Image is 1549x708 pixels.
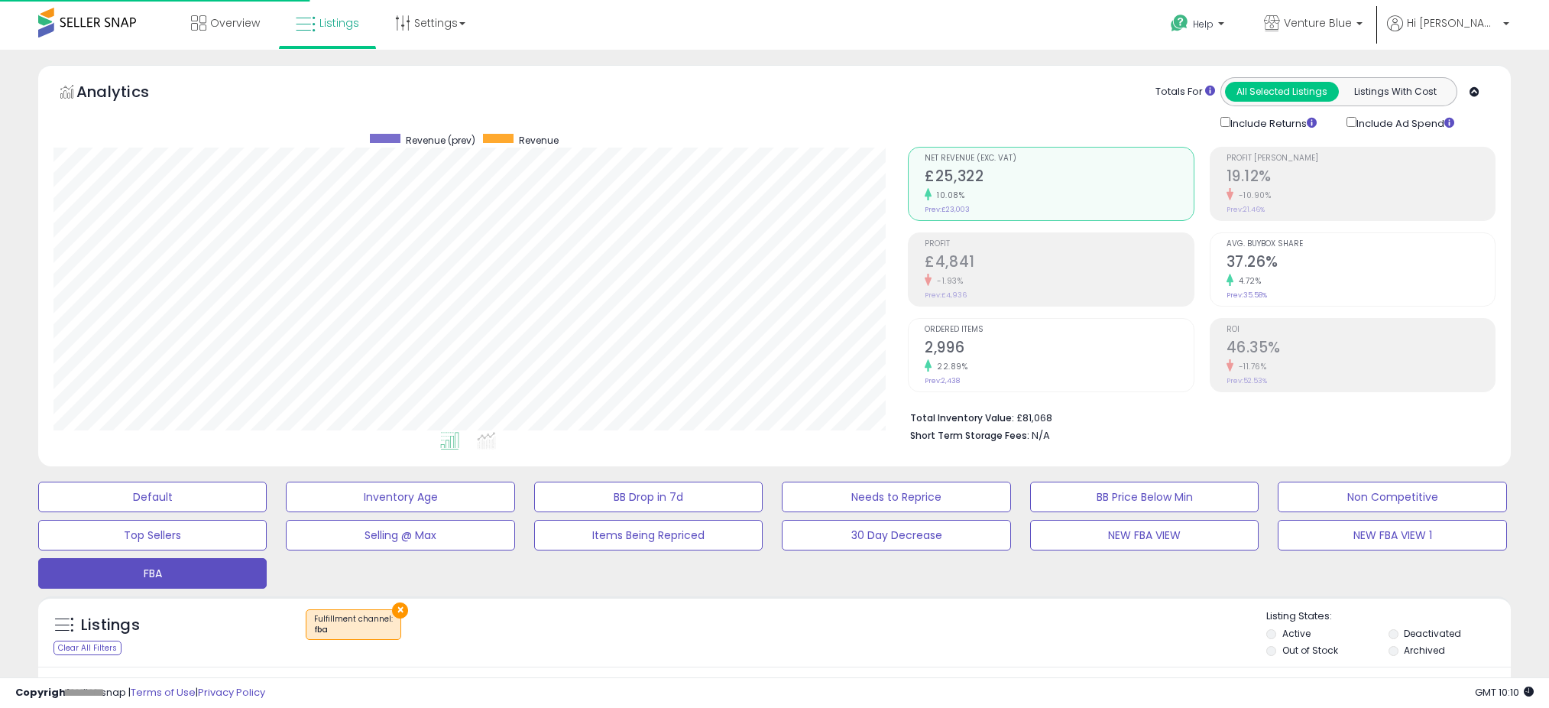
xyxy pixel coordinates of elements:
small: Prev: 2,438 [925,376,960,385]
a: Hi [PERSON_NAME] [1387,15,1509,50]
i: Get Help [1170,14,1189,33]
span: N/A [1032,428,1050,443]
h5: Listings [81,615,140,636]
h2: 2,996 [925,339,1193,359]
label: Out of Stock [1282,644,1338,657]
span: 2025-08-11 10:10 GMT [1475,685,1534,700]
strong: Copyright [15,685,71,700]
small: 4.72% [1233,275,1262,287]
button: NEW FBA VIEW [1030,520,1259,550]
small: -1.93% [932,275,963,287]
small: Prev: £4,936 [925,291,967,300]
button: Default [38,482,267,512]
span: Fulfillment channel : [314,613,393,636]
h2: £25,322 [925,167,1193,188]
button: FBA [38,558,267,589]
span: Profit [PERSON_NAME] [1227,154,1495,163]
button: Selling @ Max [286,520,514,550]
a: Help [1159,2,1240,50]
button: Listings With Cost [1338,82,1452,102]
button: NEW FBA VIEW 1 [1278,520,1506,550]
label: Active [1282,627,1311,640]
h2: 37.26% [1227,253,1495,274]
span: Revenue (prev) [406,134,475,147]
h2: 46.35% [1227,339,1495,359]
div: Include Returns [1209,114,1335,132]
small: Prev: £23,003 [925,205,970,214]
div: seller snap | | [15,686,265,700]
button: × [392,602,408,619]
div: Totals For [1155,85,1215,99]
span: Revenue [519,134,559,147]
li: £81,068 [910,408,1484,426]
span: Avg. Buybox Share [1227,240,1495,248]
span: Help [1193,18,1214,31]
div: Clear All Filters [53,641,122,655]
span: Profit [925,240,1193,248]
b: Short Term Storage Fees: [910,429,1029,442]
button: All Selected Listings [1225,82,1339,102]
button: Non Competitive [1278,482,1506,512]
small: Prev: 35.58% [1227,291,1267,300]
button: Items Being Repriced [534,520,763,550]
button: BB Drop in 7d [534,482,763,512]
small: Prev: 21.46% [1227,205,1265,214]
label: Deactivated [1404,627,1461,640]
button: BB Price Below Min [1030,482,1259,512]
div: Include Ad Spend [1335,114,1479,132]
span: Hi [PERSON_NAME] [1407,15,1499,31]
span: Listings [319,15,359,31]
small: -11.76% [1233,361,1267,372]
small: 10.08% [932,190,964,201]
span: ROI [1227,326,1495,334]
button: Needs to Reprice [782,482,1010,512]
h5: Analytics [76,81,179,106]
h2: 19.12% [1227,167,1495,188]
span: Overview [210,15,260,31]
small: -10.90% [1233,190,1272,201]
button: Top Sellers [38,520,267,550]
span: Venture Blue [1284,15,1352,31]
label: Archived [1404,644,1445,657]
h2: £4,841 [925,253,1193,274]
button: 30 Day Decrease [782,520,1010,550]
div: fba [314,625,393,635]
b: Total Inventory Value: [910,411,1014,424]
span: Ordered Items [925,326,1193,334]
small: Prev: 52.53% [1227,376,1267,385]
small: 22.89% [932,361,967,372]
button: Inventory Age [286,482,514,512]
p: Listing States: [1266,609,1511,624]
span: Net Revenue (Exc. VAT) [925,154,1193,163]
